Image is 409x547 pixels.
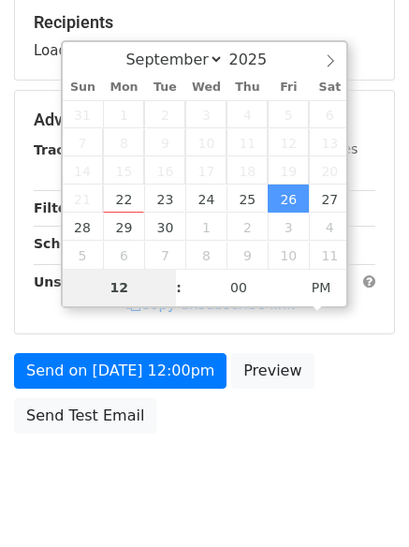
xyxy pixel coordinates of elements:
span: Sat [309,81,350,94]
span: September 20, 2025 [309,156,350,185]
a: Send on [DATE] 12:00pm [14,353,226,389]
span: September 16, 2025 [144,156,185,185]
span: Fri [268,81,309,94]
span: September 3, 2025 [185,100,226,128]
strong: Filters [34,200,81,215]
span: : [176,269,182,306]
input: Hour [63,269,177,306]
input: Year [224,51,291,68]
span: October 9, 2025 [226,241,268,269]
strong: Unsubscribe [34,274,125,289]
span: September 13, 2025 [309,128,350,156]
h5: Recipients [34,12,375,33]
a: Send Test Email [14,398,156,434]
span: September 4, 2025 [226,100,268,128]
input: Minute [182,269,296,306]
span: Sun [63,81,104,94]
span: September 5, 2025 [268,100,309,128]
span: September 2, 2025 [144,100,185,128]
span: October 10, 2025 [268,241,309,269]
span: October 8, 2025 [185,241,226,269]
span: September 26, 2025 [268,185,309,213]
span: October 1, 2025 [185,213,226,241]
span: September 1, 2025 [103,100,144,128]
span: September 18, 2025 [226,156,268,185]
h5: Advanced [34,110,375,130]
span: October 6, 2025 [103,241,144,269]
span: Tue [144,81,185,94]
span: September 27, 2025 [309,185,350,213]
iframe: Chat Widget [315,457,409,547]
span: October 5, 2025 [63,241,104,269]
span: August 31, 2025 [63,100,104,128]
span: September 14, 2025 [63,156,104,185]
span: Mon [103,81,144,94]
span: September 21, 2025 [63,185,104,213]
a: Preview [231,353,314,389]
div: Loading... [34,12,375,61]
span: September 15, 2025 [103,156,144,185]
span: September 29, 2025 [103,213,144,241]
span: October 2, 2025 [226,213,268,241]
span: September 28, 2025 [63,213,104,241]
span: October 4, 2025 [309,213,350,241]
span: Thu [226,81,268,94]
span: September 23, 2025 [144,185,185,213]
span: September 22, 2025 [103,185,144,213]
span: September 30, 2025 [144,213,185,241]
span: September 19, 2025 [268,156,309,185]
span: Wed [185,81,226,94]
span: September 7, 2025 [63,128,104,156]
span: September 25, 2025 [226,185,268,213]
span: September 9, 2025 [144,128,185,156]
span: September 24, 2025 [185,185,226,213]
span: September 11, 2025 [226,128,268,156]
span: October 3, 2025 [268,213,309,241]
span: October 11, 2025 [309,241,350,269]
span: September 6, 2025 [309,100,350,128]
span: September 8, 2025 [103,128,144,156]
strong: Tracking [34,142,96,157]
span: Click to toggle [296,269,347,306]
a: Copy unsubscribe link [126,296,295,313]
strong: Schedule [34,236,101,251]
span: September 12, 2025 [268,128,309,156]
span: September 17, 2025 [185,156,226,185]
span: October 7, 2025 [144,241,185,269]
span: September 10, 2025 [185,128,226,156]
